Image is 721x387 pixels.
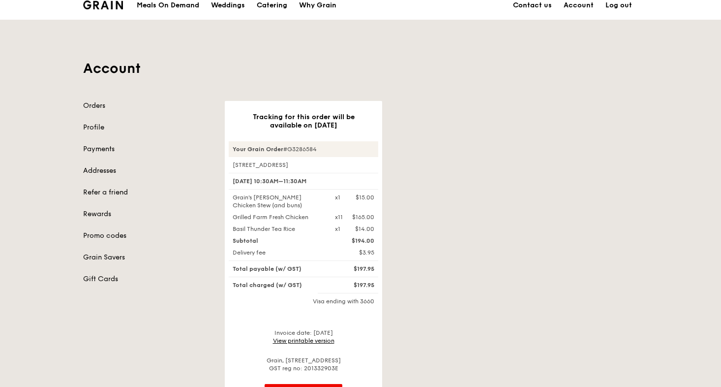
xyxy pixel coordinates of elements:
div: Visa ending with 3660 [229,297,378,305]
div: Total charged (w/ GST) [227,281,329,289]
div: $3.95 [329,249,380,257]
div: x1 [335,225,340,233]
a: Rewards [83,209,213,219]
div: Grilled Farm Fresh Chicken [227,213,329,221]
h1: Account [83,60,638,77]
a: Profile [83,123,213,132]
span: Total payable (w/ GST) [233,265,301,272]
div: Subtotal [227,237,329,245]
div: Basil Thunder Tea Rice [227,225,329,233]
div: [STREET_ADDRESS] [229,161,378,169]
img: Grain [83,0,123,9]
div: $194.00 [329,237,380,245]
a: Orders [83,101,213,111]
div: #G3286584 [229,141,378,157]
strong: Your Grain Order [233,146,283,153]
div: Grain, [STREET_ADDRESS] GST reg no: 201332903E [229,356,378,372]
div: x11 [335,213,343,221]
div: [DATE] 10:30AM–11:30AM [229,173,378,190]
div: $14.00 [355,225,374,233]
a: Promo codes [83,231,213,241]
div: Grain's [PERSON_NAME] Chicken Stew (and buns) [227,193,329,209]
div: $197.95 [329,281,380,289]
div: Invoice date: [DATE] [229,329,378,345]
a: Payments [83,144,213,154]
div: Delivery fee [227,249,329,257]
div: $197.95 [329,265,380,273]
h3: Tracking for this order will be available on [DATE] [240,113,366,129]
a: View printable version [273,337,334,344]
a: Refer a friend [83,188,213,197]
div: $15.00 [356,193,374,201]
div: $165.00 [352,213,374,221]
a: Gift Cards [83,274,213,284]
div: x1 [335,193,340,201]
a: Addresses [83,166,213,176]
a: Grain Savers [83,253,213,262]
